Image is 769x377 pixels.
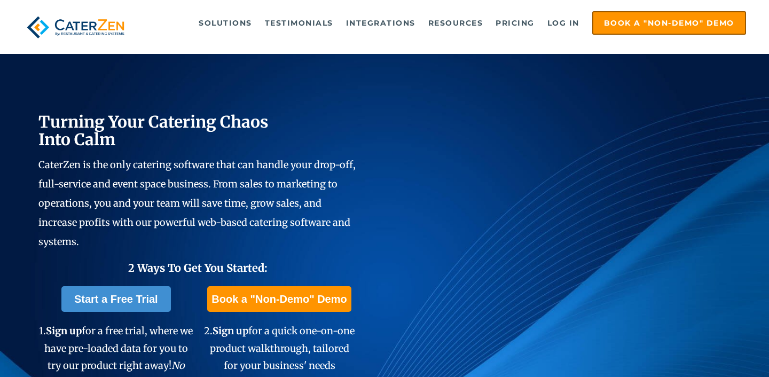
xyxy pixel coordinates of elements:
[207,286,351,312] a: Book a "Non-Demo" Demo
[341,12,421,34] a: Integrations
[542,12,585,34] a: Log in
[23,11,128,43] img: caterzen
[38,112,269,150] span: Turning Your Catering Chaos Into Calm
[592,11,746,35] a: Book a "Non-Demo" Demo
[213,325,248,337] span: Sign up
[61,286,171,312] a: Start a Free Trial
[204,325,355,372] span: 2. for a quick one-on-one product walkthrough, tailored for your business' needs
[147,11,746,35] div: Navigation Menu
[423,12,489,34] a: Resources
[38,159,356,248] span: CaterZen is the only catering software that can handle your drop-off, full-service and event spac...
[674,335,757,365] iframe: Help widget launcher
[260,12,339,34] a: Testimonials
[193,12,257,34] a: Solutions
[46,325,82,337] span: Sign up
[490,12,540,34] a: Pricing
[128,261,268,274] span: 2 Ways To Get You Started:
